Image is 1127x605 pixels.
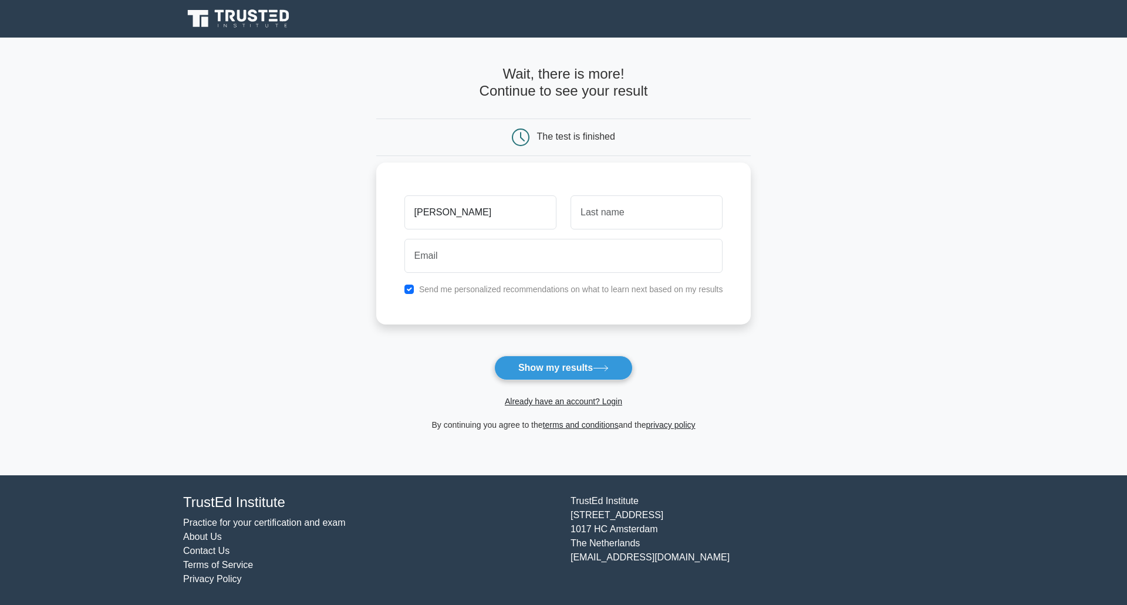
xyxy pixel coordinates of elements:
label: Send me personalized recommendations on what to learn next based on my results [419,285,723,294]
a: Practice for your certification and exam [183,518,346,528]
a: Privacy Policy [183,574,242,584]
div: TrustEd Institute [STREET_ADDRESS] 1017 HC Amsterdam The Netherlands [EMAIL_ADDRESS][DOMAIN_NAME] [563,494,951,586]
button: Show my results [494,356,633,380]
a: Contact Us [183,546,230,556]
a: Terms of Service [183,560,253,570]
h4: Wait, there is more! Continue to see your result [376,66,751,100]
a: About Us [183,532,222,542]
div: The test is finished [537,131,615,141]
input: First name [404,195,556,229]
input: Last name [571,195,723,229]
h4: TrustEd Institute [183,494,556,511]
a: terms and conditions [543,420,619,430]
a: privacy policy [646,420,696,430]
div: By continuing you agree to the and the [369,418,758,432]
input: Email [404,239,723,273]
a: Already have an account? Login [505,397,622,406]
